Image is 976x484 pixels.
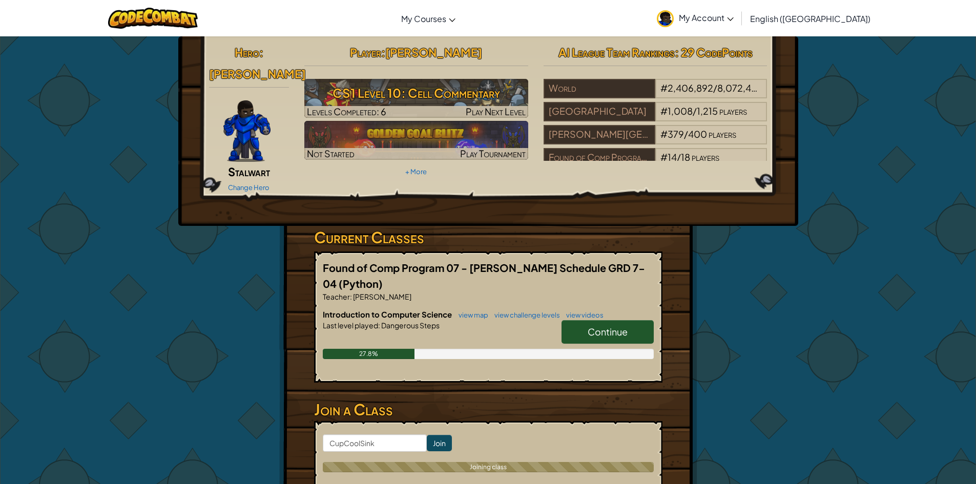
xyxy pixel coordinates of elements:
img: CS1 Level 10: Cell Commentary [304,79,528,118]
span: 14 [668,151,677,163]
span: Levels Completed: 6 [307,106,386,117]
span: [PERSON_NAME] [352,292,411,301]
span: players [709,128,736,140]
span: Hero [235,45,259,59]
div: Found of Comp Program 07 - [PERSON_NAME] Schedule GRD 7-04 [544,148,655,167]
div: Joining class [323,462,654,472]
span: Not Started [307,148,355,159]
span: [PERSON_NAME] [385,45,482,59]
input: <Enter Class Code> [323,434,427,452]
span: AI League Team Rankings [558,45,675,59]
span: 1,008 [668,105,693,117]
span: 379 [668,128,684,140]
span: 1,215 [697,105,718,117]
span: players [764,82,792,94]
span: : [350,292,352,301]
img: Golden Goal [304,121,528,160]
span: My Courses [401,13,446,24]
span: : 29 CodePoints [675,45,753,59]
a: view challenge levels [489,311,560,319]
span: # [660,128,668,140]
span: Stalwart [228,164,270,179]
span: Last level played [323,321,378,330]
a: Not StartedPlay Tournament [304,121,528,160]
span: players [692,151,719,163]
span: / [677,151,681,163]
span: English ([GEOGRAPHIC_DATA]) [750,13,870,24]
div: [PERSON_NAME][GEOGRAPHIC_DATA] [544,125,655,144]
a: Found of Comp Program 07 - [PERSON_NAME] Schedule GRD 7-04#14/18players [544,158,767,170]
a: Play Next Level [304,79,528,118]
h3: CS1 Level 10: Cell Commentary [304,81,528,104]
span: Continue [588,326,628,338]
input: Join [427,435,452,451]
h3: Current Classes [314,226,662,249]
a: World#2,406,892/8,072,462players [544,89,767,100]
a: + More [405,167,427,176]
span: 400 [688,128,707,140]
h3: Join a Class [314,398,662,421]
span: # [660,105,668,117]
span: (Python) [339,277,383,290]
img: CodeCombat logo [108,8,198,29]
img: avatar [657,10,674,27]
div: World [544,79,655,98]
span: : [381,45,385,59]
a: Change Hero [228,183,269,192]
span: 2,406,892 [668,82,713,94]
a: [GEOGRAPHIC_DATA]#1,008/1,215players [544,112,767,123]
a: My Account [652,2,739,34]
span: players [719,105,747,117]
span: / [693,105,697,117]
div: 27.8% [323,349,415,359]
span: # [660,82,668,94]
a: view videos [561,311,604,319]
div: [GEOGRAPHIC_DATA] [544,102,655,121]
a: My Courses [396,5,461,32]
span: : [259,45,263,59]
span: Dangerous Steps [380,321,440,330]
span: Play Tournament [460,148,526,159]
span: Found of Comp Program 07 - [PERSON_NAME] Schedule GRD 7-04 [323,261,645,290]
span: # [660,151,668,163]
span: / [684,128,688,140]
span: : [378,321,380,330]
span: Play Next Level [466,106,526,117]
a: view map [453,311,488,319]
span: Player [350,45,381,59]
img: Gordon-selection-pose.png [223,100,271,162]
a: English ([GEOGRAPHIC_DATA]) [745,5,876,32]
span: [PERSON_NAME] [209,67,306,81]
span: 18 [681,151,690,163]
span: 8,072,462 [717,82,762,94]
span: Teacher [323,292,350,301]
span: / [713,82,717,94]
span: Introduction to Computer Science [323,309,453,319]
span: My Account [679,12,734,23]
a: [PERSON_NAME][GEOGRAPHIC_DATA]#379/400players [544,135,767,146]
